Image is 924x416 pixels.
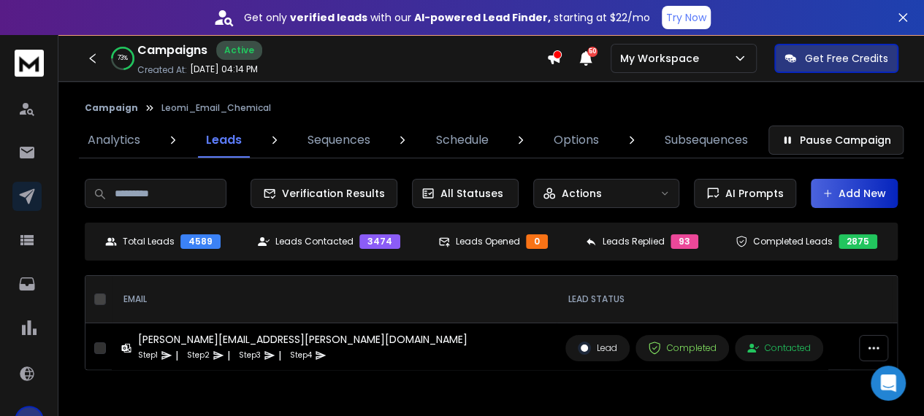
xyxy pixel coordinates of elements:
[839,234,877,249] div: 2875
[435,131,488,149] p: Schedule
[427,123,497,158] a: Schedule
[587,47,597,57] span: 50
[666,10,706,25] p: Try Now
[440,186,503,201] p: All Statuses
[805,51,888,66] p: Get Free Credits
[753,236,833,247] p: Completed Leads
[244,10,650,25] p: Get only with our starting at $22/mo
[620,51,705,66] p: My Workspace
[308,131,370,149] p: Sequences
[123,236,175,247] p: Total Leads
[774,44,898,73] button: Get Free Credits
[290,10,367,25] strong: verified leads
[456,236,520,247] p: Leads Opened
[278,348,281,363] p: |
[112,276,557,323] th: EMAIL
[290,348,312,363] p: Step 4
[719,186,784,201] span: AI Prompts
[190,63,258,75] p: [DATE] 04:14 PM
[747,342,811,354] div: Contacted
[85,102,138,114] button: Campaign
[768,126,904,155] button: Pause Campaign
[665,131,748,149] p: Subsequences
[578,342,617,355] div: Lead
[79,123,149,158] a: Analytics
[161,102,271,114] p: Leomi_Email_Chemical
[557,276,892,323] th: LEAD STATUS
[137,64,187,76] p: Created At:
[359,234,400,249] div: 3474
[648,342,717,355] div: Completed
[251,179,397,208] button: Verification Results
[137,42,207,59] h1: Campaigns
[694,179,796,208] button: AI Prompts
[662,6,711,29] button: Try Now
[656,123,757,158] a: Subsequences
[299,123,379,158] a: Sequences
[175,348,178,363] p: |
[88,131,140,149] p: Analytics
[15,50,44,77] img: logo
[216,41,262,60] div: Active
[275,236,354,247] p: Leads Contacted
[227,348,230,363] p: |
[138,348,158,363] p: Step 1
[414,10,551,25] strong: AI-powered Lead Finder,
[545,123,608,158] a: Options
[239,348,261,363] p: Step 3
[603,236,665,247] p: Leads Replied
[671,234,698,249] div: 93
[180,234,221,249] div: 4589
[811,179,898,208] button: Add New
[206,131,242,149] p: Leads
[554,131,599,149] p: Options
[871,366,906,401] div: Open Intercom Messenger
[562,186,602,201] p: Actions
[526,234,548,249] div: 0
[138,332,467,347] div: [PERSON_NAME][EMAIL_ADDRESS][PERSON_NAME][DOMAIN_NAME]
[276,186,385,201] span: Verification Results
[197,123,251,158] a: Leads
[187,348,210,363] p: Step 2
[118,54,128,63] p: 73 %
